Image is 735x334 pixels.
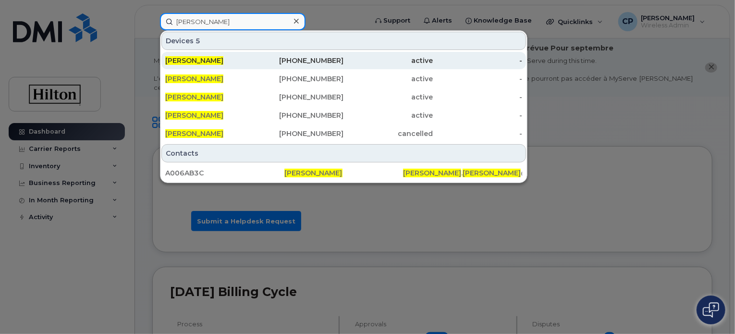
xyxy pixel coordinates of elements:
[703,302,719,318] img: Open chat
[196,36,200,46] span: 5
[344,129,433,138] div: cancelled
[161,32,526,50] div: Devices
[433,74,522,84] div: -
[165,129,223,138] span: [PERSON_NAME]
[255,111,344,120] div: [PHONE_NUMBER]
[433,111,522,120] div: -
[165,111,223,120] span: [PERSON_NAME]
[344,92,433,102] div: active
[165,168,284,178] div: A006AB3C
[161,144,526,162] div: Contacts
[255,129,344,138] div: [PHONE_NUMBER]
[161,125,526,142] a: [PERSON_NAME][PHONE_NUMBER]cancelled-
[433,129,522,138] div: -
[161,88,526,106] a: [PERSON_NAME][PHONE_NUMBER]active-
[255,92,344,102] div: [PHONE_NUMBER]
[403,169,461,177] span: [PERSON_NAME]
[433,92,522,102] div: -
[433,56,522,65] div: -
[344,56,433,65] div: active
[344,111,433,120] div: active
[284,169,343,177] span: [PERSON_NAME]
[161,70,526,87] a: [PERSON_NAME][PHONE_NUMBER]active-
[161,164,526,182] a: A006AB3C[PERSON_NAME][PERSON_NAME].[PERSON_NAME]@[DOMAIN_NAME]
[165,93,223,101] span: [PERSON_NAME]
[344,74,433,84] div: active
[403,168,522,178] div: . @[DOMAIN_NAME]
[165,74,223,83] span: [PERSON_NAME]
[161,107,526,124] a: [PERSON_NAME][PHONE_NUMBER]active-
[255,56,344,65] div: [PHONE_NUMBER]
[165,56,223,65] span: [PERSON_NAME]
[161,52,526,69] a: [PERSON_NAME][PHONE_NUMBER]active-
[463,169,521,177] span: [PERSON_NAME]
[255,74,344,84] div: [PHONE_NUMBER]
